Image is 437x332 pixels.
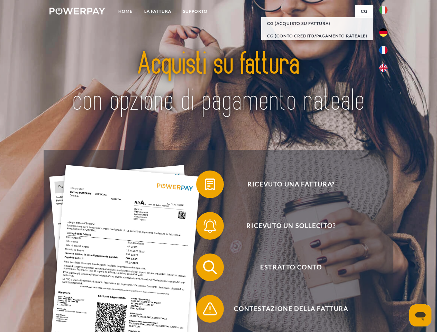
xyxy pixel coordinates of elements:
[206,253,376,281] span: Estratto conto
[206,170,376,198] span: Ricevuto una fattura?
[206,295,376,323] span: Contestazione della fattura
[379,46,388,54] img: fr
[196,212,376,240] button: Ricevuto un sollecito?
[201,176,219,193] img: qb_bill.svg
[261,17,373,30] a: CG (Acquisto su fattura)
[379,28,388,37] img: de
[201,217,219,234] img: qb_bell.svg
[196,253,376,281] button: Estratto conto
[379,64,388,72] img: en
[201,300,219,317] img: qb_warning.svg
[112,5,138,18] a: Home
[49,8,105,15] img: logo-powerpay-white.svg
[201,259,219,276] img: qb_search.svg
[196,295,376,323] button: Contestazione della fattura
[379,6,388,14] img: it
[138,5,177,18] a: LA FATTURA
[355,5,373,18] a: CG
[196,170,376,198] button: Ricevuto una fattura?
[206,212,376,240] span: Ricevuto un sollecito?
[177,5,213,18] a: Supporto
[261,30,373,42] a: CG (Conto Credito/Pagamento rateale)
[66,33,371,132] img: title-powerpay_it.svg
[409,304,431,326] iframe: Pulsante per aprire la finestra di messaggistica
